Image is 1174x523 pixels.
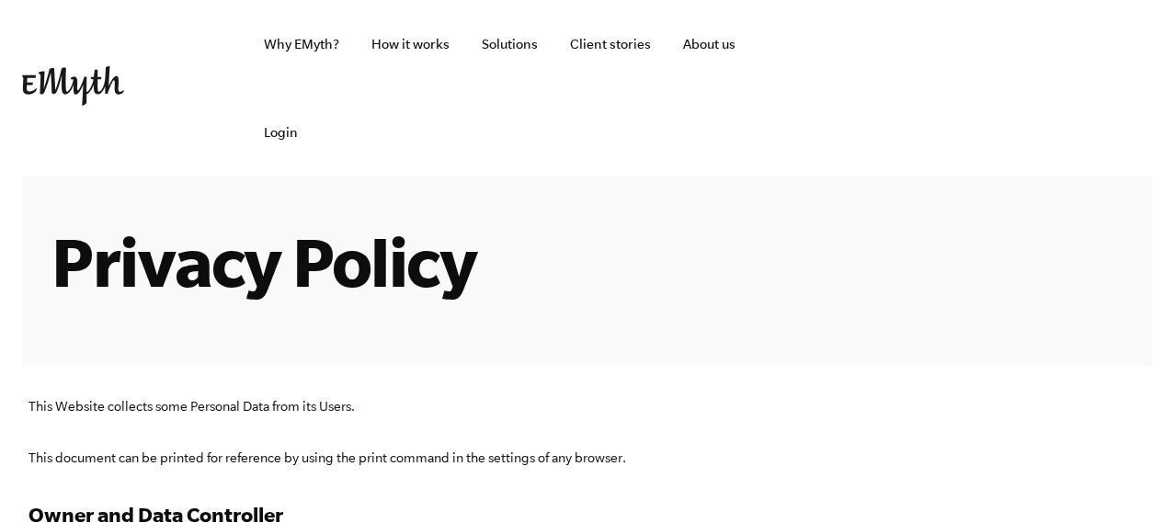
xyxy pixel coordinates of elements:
[757,68,950,108] iframe: Embedded CTA
[959,68,1152,108] iframe: Embedded CTA
[1082,435,1174,523] iframe: Chat Widget
[28,395,1146,417] p: This Website collects some Personal Data from its Users.
[28,447,1146,469] p: This document can be printed for reference by using the print command in the settings of any brow...
[249,88,313,176] a: Login
[22,66,124,106] img: EMyth
[51,221,1123,301] h1: Privacy Policy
